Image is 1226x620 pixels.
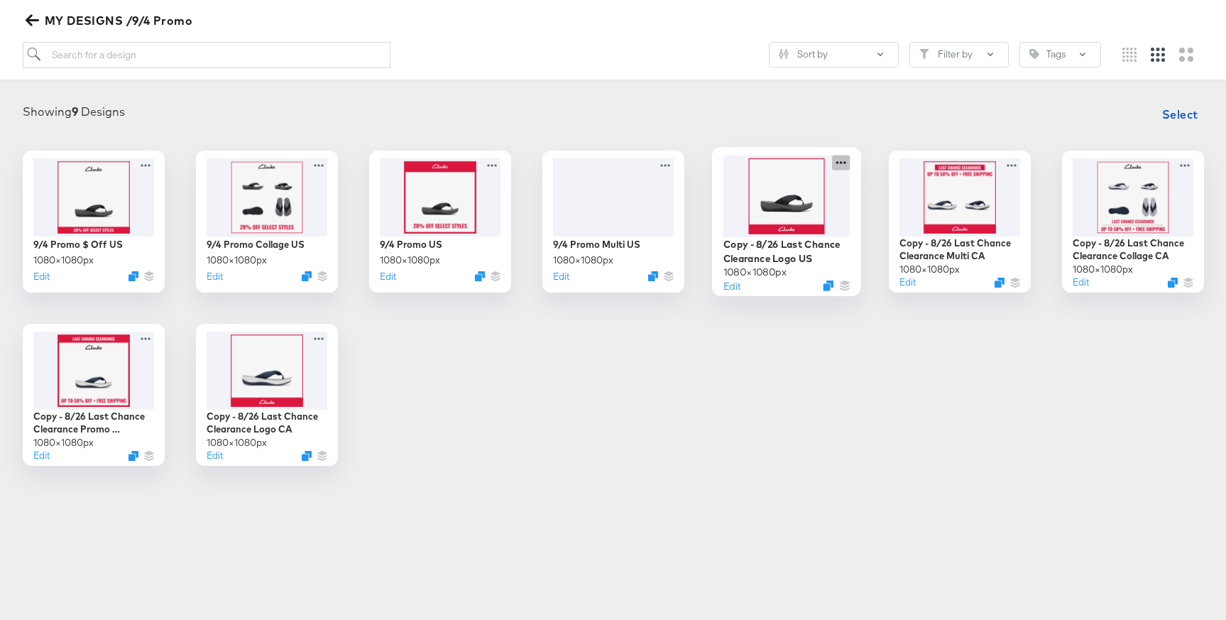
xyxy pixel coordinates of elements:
svg: Sliders [779,49,789,59]
strong: 9 [72,104,78,119]
div: Copy - 8/26 Last Chance Clearance Multi CA1080×1080pxEditDuplicate [889,151,1031,293]
button: Edit [207,270,223,283]
div: Copy - 8/26 Last Chance Clearance Logo US [723,237,850,265]
div: 9/4 Promo $ Off US1080×1080pxEditDuplicate [23,151,165,293]
div: 9/4 Promo Multi US [553,238,640,251]
button: Edit [207,449,223,462]
div: 9/4 Promo US1080×1080pxEditDuplicate [369,151,511,293]
button: TagTags [1019,42,1101,67]
svg: Duplicate [475,271,485,281]
svg: Duplicate [995,278,1005,288]
svg: Duplicate [302,271,312,281]
button: Select [1156,100,1204,129]
div: Copy - 8/26 Last Chance Clearance Promo [GEOGRAPHIC_DATA] [33,410,154,436]
span: MY DESIGNS /9/4 Promo [28,11,193,31]
svg: Large grid [1179,48,1193,62]
div: 1080 × 1080 px [553,254,613,267]
svg: Duplicate [823,280,833,290]
div: Copy - 8/26 Last Chance Clearance Multi CA [899,236,1020,263]
div: Copy - 8/26 Last Chance Clearance Logo CA1080×1080pxEditDuplicate [196,324,338,466]
svg: Duplicate [302,451,312,461]
div: 1080 × 1080 px [380,254,440,267]
div: Copy - 8/26 Last Chance Clearance Logo US1080×1080pxEditDuplicate [712,147,861,296]
div: 1080 × 1080 px [207,436,267,450]
button: Edit [33,449,50,462]
div: 9/4 Promo Multi US1080×1080pxEditDuplicate [542,151,684,293]
div: 9/4 Promo US [380,238,442,251]
button: Edit [899,276,916,289]
svg: Filter [919,49,929,59]
svg: Small grid [1122,48,1137,62]
div: 1080 × 1080 px [33,254,94,267]
button: SlidersSort by [769,42,899,67]
div: Showing Designs [23,104,125,120]
div: 9/4 Promo $ Off US [33,238,123,251]
svg: Medium grid [1151,48,1165,62]
button: Edit [723,278,740,292]
button: Edit [553,270,569,283]
div: Copy - 8/26 Last Chance Clearance Collage CA1080×1080pxEditDuplicate [1062,151,1204,293]
div: 1080 × 1080 px [33,436,94,450]
div: Copy - 8/26 Last Chance Clearance Collage CA [1073,236,1193,263]
div: 9/4 Promo Collage US [207,238,305,251]
div: Copy - 8/26 Last Chance Clearance Logo CA [207,410,327,436]
div: 9/4 Promo Collage US1080×1080pxEditDuplicate [196,151,338,293]
div: Copy - 8/26 Last Chance Clearance Promo [GEOGRAPHIC_DATA]1080×1080pxEditDuplicate [23,324,165,466]
svg: Duplicate [1168,278,1178,288]
input: Search for a design [23,42,390,68]
button: Edit [33,270,50,283]
button: Edit [1073,276,1089,289]
div: 1080 × 1080 px [723,265,786,278]
div: 1080 × 1080 px [1073,263,1133,276]
svg: Duplicate [128,271,138,281]
button: MY DESIGNS /9/4 Promo [23,11,199,31]
span: Select [1162,104,1198,124]
div: 1080 × 1080 px [899,263,960,276]
svg: Duplicate [648,271,658,281]
svg: Tag [1029,49,1039,59]
button: Edit [380,270,396,283]
button: FilterFilter by [909,42,1009,67]
div: 1080 × 1080 px [207,254,267,267]
svg: Duplicate [128,451,138,461]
